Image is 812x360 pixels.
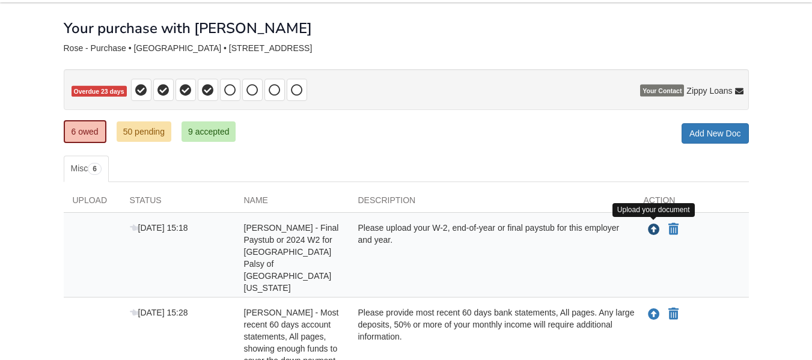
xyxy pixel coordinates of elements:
div: Action [635,194,749,212]
a: 6 owed [64,120,106,143]
a: Misc [64,156,109,182]
div: Upload [64,194,121,212]
span: 6 [88,163,102,175]
div: Status [121,194,235,212]
div: Rose - Purchase • [GEOGRAPHIC_DATA] • [STREET_ADDRESS] [64,43,749,53]
span: Overdue 23 days [72,86,127,97]
a: 9 accepted [182,121,236,142]
button: Declare Hailey Rose - Most recent 60 days account statements, All pages, showing enough funds to ... [667,307,680,322]
a: 50 pending [117,121,171,142]
button: Upload Hailey Rose - Final Paystub or 2024 W2 for United Cerebral Palsy of West Central Wisconsin [647,222,661,237]
div: Please upload your W-2, end-of-year or final paystub for this employer and year. [349,222,635,294]
span: [PERSON_NAME] - Final Paystub or 2024 W2 for [GEOGRAPHIC_DATA] Palsy of [GEOGRAPHIC_DATA][US_STATE] [244,223,339,293]
div: Name [235,194,349,212]
button: Declare Hailey Rose - Final Paystub or 2024 W2 for United Cerebral Palsy of West Central Wisconsi... [667,222,680,237]
span: [DATE] 15:18 [130,223,188,233]
a: Add New Doc [682,123,749,144]
span: [DATE] 15:28 [130,308,188,317]
div: Description [349,194,635,212]
button: Upload Hailey Rose - Most recent 60 days account statements, All pages, showing enough funds to c... [647,307,661,322]
span: Your Contact [640,85,684,97]
h1: Your purchase with [PERSON_NAME] [64,20,312,36]
div: Upload your document [612,203,695,217]
span: Zippy Loans [686,85,732,97]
